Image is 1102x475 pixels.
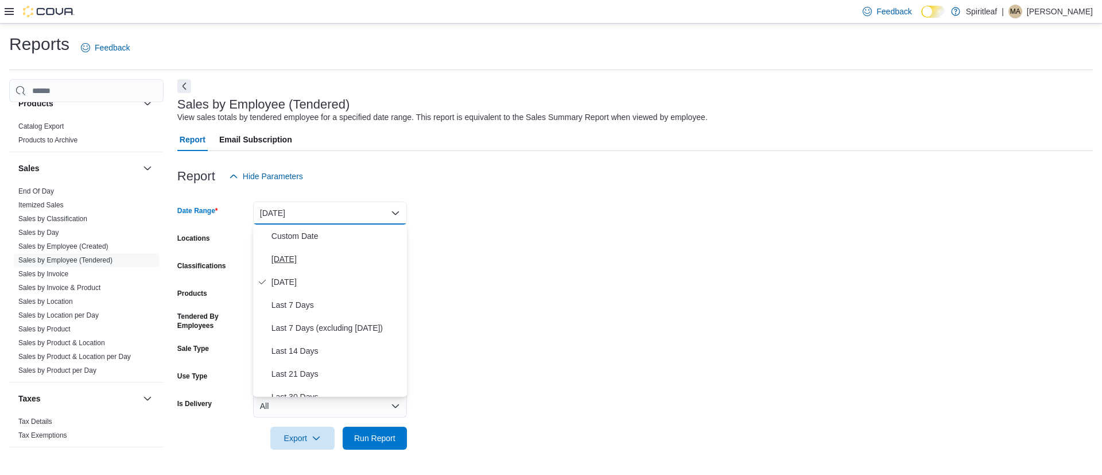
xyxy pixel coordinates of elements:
span: Run Report [354,432,395,444]
p: | [1002,5,1004,18]
span: Sales by Location [18,297,73,306]
p: [PERSON_NAME] [1027,5,1093,18]
label: Sale Type [177,344,209,353]
a: End Of Day [18,187,54,195]
a: Sales by Product per Day [18,366,96,374]
span: Last 7 Days [271,298,402,312]
span: Last 7 Days (excluding [DATE]) [271,321,402,335]
label: Locations [177,234,210,243]
span: Report [180,128,205,151]
a: Sales by Product & Location [18,339,105,347]
div: Products [9,119,164,152]
span: Last 30 Days [271,390,402,404]
div: View sales totals by tendered employee for a specified date range. This report is equivalent to t... [177,111,708,123]
span: Itemized Sales [18,200,64,210]
button: Taxes [18,393,138,404]
span: End Of Day [18,187,54,196]
label: Is Delivery [177,399,212,408]
span: Last 14 Days [271,344,402,358]
span: Feedback [95,42,130,53]
span: Sales by Invoice [18,269,68,279]
div: Mark A [1008,5,1022,18]
h1: Reports [9,33,69,56]
span: MA [1010,5,1020,18]
span: Feedback [876,6,911,17]
button: All [253,395,407,418]
div: Sales [9,184,164,382]
span: Sales by Product per Day [18,366,96,375]
span: Tax Details [18,417,52,426]
label: Products [177,289,207,298]
button: Hide Parameters [224,165,308,188]
a: Sales by Product [18,325,71,333]
h3: Products [18,98,53,109]
button: Taxes [141,392,154,406]
a: Products to Archive [18,136,77,144]
h3: Sales by Employee (Tendered) [177,98,350,111]
span: Catalog Export [18,122,64,131]
span: Sales by Product [18,325,71,334]
span: Custom Date [271,229,402,243]
h3: Report [177,169,215,183]
span: Sales by Location per Day [18,311,99,320]
img: Cova [23,6,75,17]
button: Export [270,427,335,450]
span: Sales by Product & Location per Day [18,352,131,361]
h3: Sales [18,163,40,174]
a: Tax Details [18,418,52,426]
a: Sales by Employee (Tendered) [18,256,112,264]
a: Sales by Employee (Created) [18,242,108,250]
p: Spiritleaf [966,5,997,18]
a: Sales by Location per Day [18,311,99,319]
a: Sales by Invoice [18,270,68,278]
button: [DATE] [253,202,407,225]
button: Sales [141,161,154,175]
a: Sales by Invoice & Product [18,284,100,292]
a: Sales by Classification [18,215,87,223]
span: Sales by Product & Location [18,338,105,347]
a: Itemized Sales [18,201,64,209]
span: Export [277,427,328,450]
a: Sales by Location [18,298,73,306]
span: Products to Archive [18,136,77,145]
label: Tendered By Employees [177,312,249,330]
span: Sales by Day [18,228,59,237]
button: Next [177,79,191,93]
span: [DATE] [271,275,402,289]
label: Use Type [177,372,207,381]
div: Taxes [9,415,164,447]
a: Tax Exemptions [18,431,67,439]
button: Products [141,96,154,110]
button: Products [18,98,138,109]
span: Sales by Employee (Tendered) [18,256,112,265]
label: Classifications [177,261,226,271]
a: Sales by Day [18,229,59,237]
button: Sales [18,163,138,174]
a: Sales by Product & Location per Day [18,353,131,361]
span: Email Subscription [219,128,292,151]
span: Hide Parameters [243,171,303,182]
span: Sales by Classification [18,214,87,223]
button: Run Report [343,427,407,450]
label: Date Range [177,206,218,215]
span: [DATE] [271,252,402,266]
a: Catalog Export [18,122,64,130]
h3: Taxes [18,393,41,404]
a: Feedback [76,36,134,59]
div: Select listbox [253,225,407,397]
input: Dark Mode [921,6,945,18]
span: Last 21 Days [271,367,402,381]
span: Tax Exemptions [18,431,67,440]
span: Sales by Invoice & Product [18,283,100,292]
span: Sales by Employee (Created) [18,242,108,251]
